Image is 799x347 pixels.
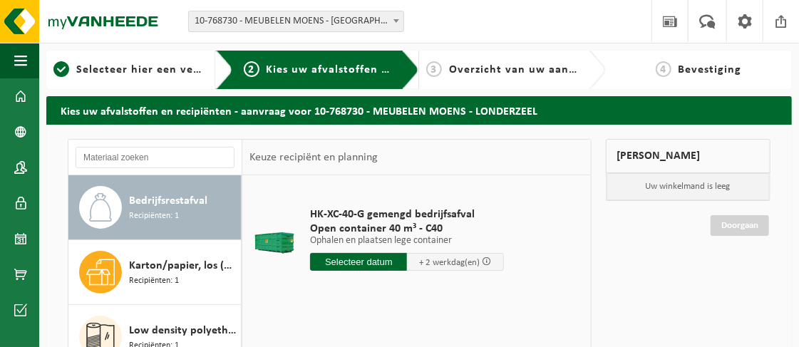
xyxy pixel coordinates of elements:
[46,96,792,124] h2: Kies uw afvalstoffen en recipiënten - aanvraag voor 10-768730 - MEUBELEN MOENS - LONDERZEEL
[76,64,230,76] span: Selecteer hier een vestiging
[310,236,504,246] p: Ophalen en plaatsen lege container
[53,61,69,77] span: 1
[606,139,771,173] div: [PERSON_NAME]
[310,222,504,236] span: Open container 40 m³ - C40
[129,257,237,274] span: Karton/papier, los (bedrijven)
[129,209,179,223] span: Recipiënten: 1
[656,61,671,77] span: 4
[129,322,237,339] span: Low density polyethyleen (LDPE) folie, los, gekleurd
[711,215,769,236] a: Doorgaan
[449,64,599,76] span: Overzicht van uw aanvraag
[53,61,205,78] a: 1Selecteer hier een vestiging
[607,173,770,200] p: Uw winkelmand is leeg
[310,253,407,271] input: Selecteer datum
[267,64,463,76] span: Kies uw afvalstoffen en recipiënten
[419,258,480,267] span: + 2 werkdag(en)
[310,207,504,222] span: HK-XC-40-G gemengd bedrijfsafval
[244,61,259,77] span: 2
[68,240,242,305] button: Karton/papier, los (bedrijven) Recipiënten: 1
[129,192,207,209] span: Bedrijfsrestafval
[426,61,442,77] span: 3
[76,147,234,168] input: Materiaal zoeken
[188,11,404,32] span: 10-768730 - MEUBELEN MOENS - LONDERZEEL
[189,11,403,31] span: 10-768730 - MEUBELEN MOENS - LONDERZEEL
[68,175,242,240] button: Bedrijfsrestafval Recipiënten: 1
[679,64,742,76] span: Bevestiging
[129,274,179,288] span: Recipiënten: 1
[242,140,385,175] div: Keuze recipiënt en planning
